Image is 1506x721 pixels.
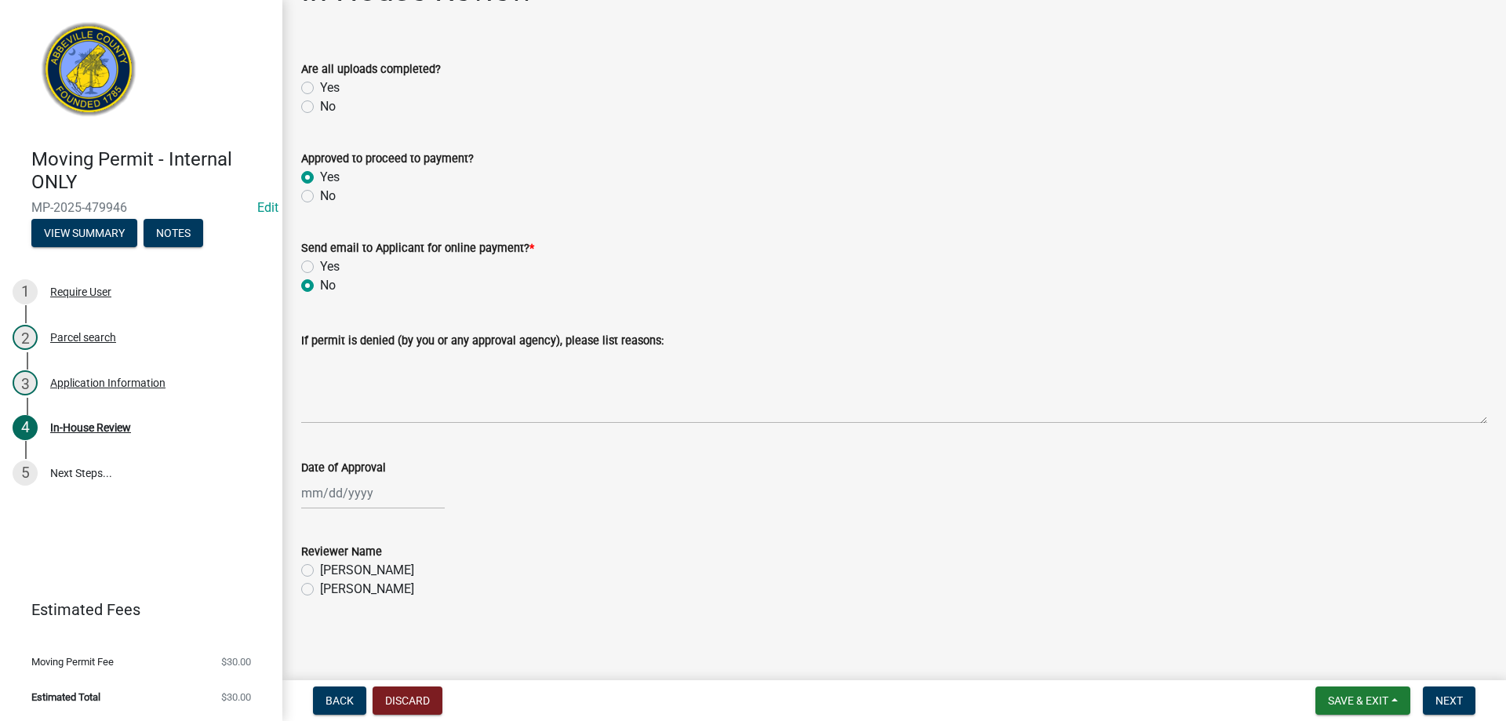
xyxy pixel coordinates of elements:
[50,422,131,433] div: In-House Review
[13,415,38,440] div: 4
[13,594,257,625] a: Estimated Fees
[301,243,534,254] label: Send email to Applicant for online payment?
[320,97,336,116] label: No
[221,657,251,667] span: $30.00
[1423,686,1475,715] button: Next
[50,332,116,343] div: Parcel search
[257,200,278,215] wm-modal-confirm: Edit Application Number
[144,219,203,247] button: Notes
[31,692,100,702] span: Estimated Total
[13,325,38,350] div: 2
[50,286,111,297] div: Require User
[31,228,137,240] wm-modal-confirm: Summary
[301,547,382,558] label: Reviewer Name
[320,187,336,206] label: No
[31,219,137,247] button: View Summary
[320,78,340,97] label: Yes
[144,228,203,240] wm-modal-confirm: Notes
[320,168,340,187] label: Yes
[301,336,664,347] label: If permit is denied (by you or any approval agency), please list reasons:
[50,377,166,388] div: Application Information
[313,686,366,715] button: Back
[31,657,114,667] span: Moving Permit Fee
[1328,694,1388,707] span: Save & Exit
[320,580,414,599] label: [PERSON_NAME]
[221,692,251,702] span: $30.00
[320,276,336,295] label: No
[13,461,38,486] div: 5
[13,279,38,304] div: 1
[301,64,441,75] label: Are all uploads completed?
[1315,686,1410,715] button: Save & Exit
[320,561,414,580] label: [PERSON_NAME]
[373,686,442,715] button: Discard
[13,370,38,395] div: 3
[301,154,474,165] label: Approved to proceed to payment?
[1435,694,1463,707] span: Next
[31,16,147,132] img: Abbeville County, South Carolina
[31,200,251,215] span: MP-2025-479946
[301,463,386,474] label: Date of Approval
[257,200,278,215] a: Edit
[320,257,340,276] label: Yes
[301,477,445,509] input: mm/dd/yyyy
[31,148,270,194] h4: Moving Permit - Internal ONLY
[326,694,354,707] span: Back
